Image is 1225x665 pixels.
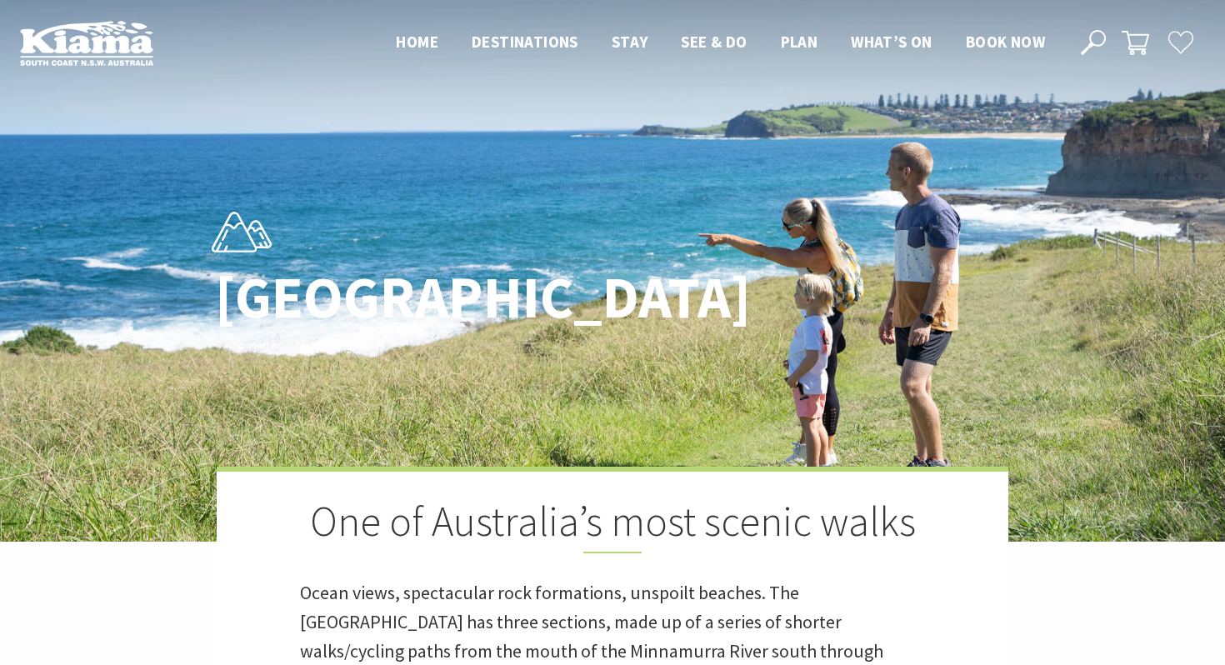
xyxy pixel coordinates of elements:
[396,32,438,52] span: Home
[379,29,1062,57] nav: Main Menu
[20,20,153,66] img: Kiama Logo
[851,32,932,52] span: What’s On
[781,32,818,52] span: Plan
[215,266,686,330] h1: [GEOGRAPHIC_DATA]
[966,32,1045,52] span: Book now
[612,32,648,52] span: Stay
[681,32,747,52] span: See & Do
[472,32,578,52] span: Destinations
[300,497,925,553] h2: One of Australia’s most scenic walks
